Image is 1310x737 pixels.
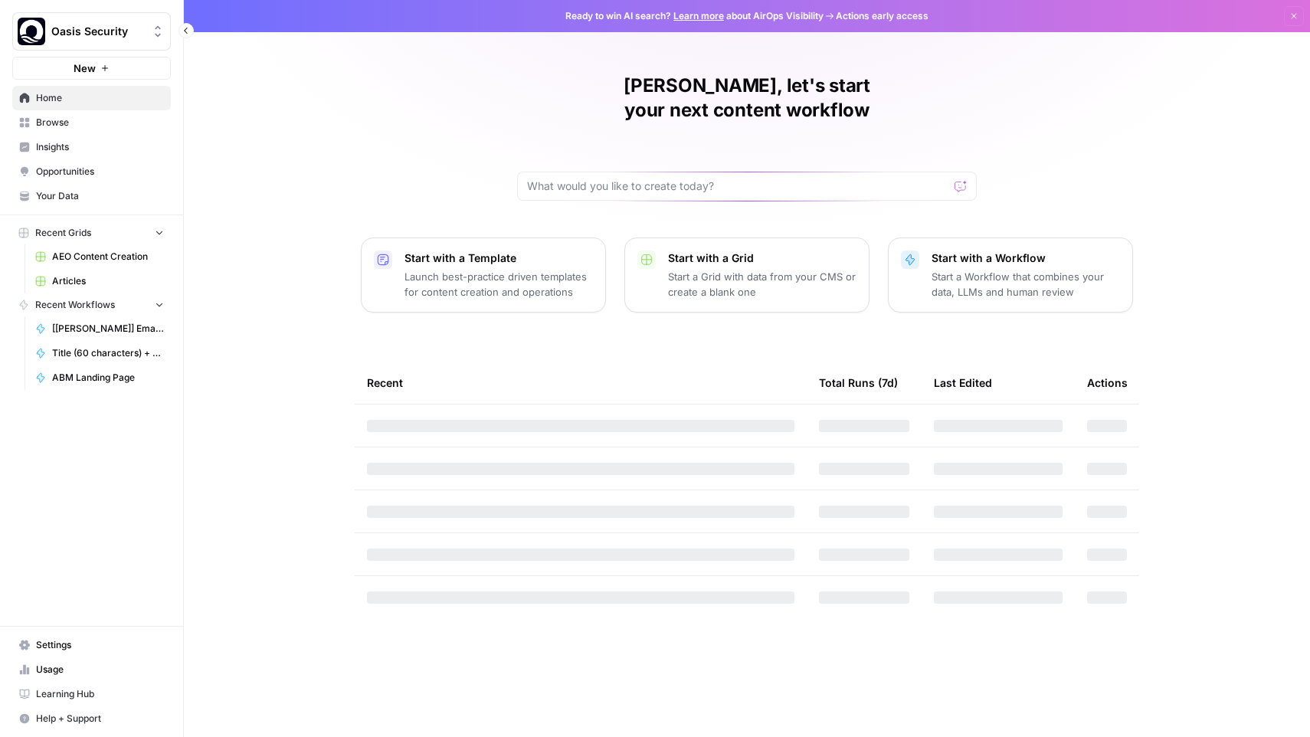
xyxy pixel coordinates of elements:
a: Home [12,86,171,110]
h1: [PERSON_NAME], let's start your next content workflow [517,74,977,123]
span: New [74,61,96,76]
span: Title (60 characters) + Abstract (300 characters) in Oasis Security tone [52,346,164,360]
span: ABM Landing Page [52,371,164,385]
span: AEO Content Creation [52,250,164,264]
button: Recent Workflows [12,293,171,316]
span: Oasis Security [51,24,144,39]
a: Opportunities [12,159,171,184]
span: Articles [52,274,164,288]
img: Oasis Security Logo [18,18,45,45]
p: Start with a Grid [668,251,856,266]
p: Start a Grid with data from your CMS or create a blank one [668,269,856,300]
span: Recent Grids [35,226,91,240]
a: ABM Landing Page [28,365,171,390]
a: Your Data [12,184,171,208]
div: Recent [367,362,794,404]
a: Learning Hub [12,682,171,706]
span: Your Data [36,189,164,203]
div: Last Edited [934,362,992,404]
span: Ready to win AI search? about AirOps Visibility [565,9,824,23]
button: Start with a GridStart a Grid with data from your CMS or create a blank one [624,237,870,313]
button: Start with a WorkflowStart a Workflow that combines your data, LLMs and human review [888,237,1133,313]
button: New [12,57,171,80]
a: AEO Content Creation [28,244,171,269]
p: Start with a Template [404,251,593,266]
a: Insights [12,135,171,159]
button: Workspace: Oasis Security [12,12,171,51]
span: [[PERSON_NAME]] Email Updates from text [52,322,164,336]
button: Start with a TemplateLaunch best-practice driven templates for content creation and operations [361,237,606,313]
span: Home [36,91,164,105]
span: Usage [36,663,164,676]
p: Launch best-practice driven templates for content creation and operations [404,269,593,300]
a: Browse [12,110,171,135]
a: Usage [12,657,171,682]
div: Total Runs (7d) [819,362,898,404]
span: Browse [36,116,164,129]
button: Recent Grids [12,221,171,244]
span: Learning Hub [36,687,164,701]
span: Actions early access [836,9,928,23]
input: What would you like to create today? [527,179,948,194]
span: Settings [36,638,164,652]
span: Opportunities [36,165,164,179]
span: Help + Support [36,712,164,726]
a: Learn more [673,10,724,21]
span: Insights [36,140,164,154]
button: Help + Support [12,706,171,731]
span: Recent Workflows [35,298,115,312]
a: Settings [12,633,171,657]
a: [[PERSON_NAME]] Email Updates from text [28,316,171,341]
a: Articles [28,269,171,293]
div: Actions [1087,362,1128,404]
a: Title (60 characters) + Abstract (300 characters) in Oasis Security tone [28,341,171,365]
p: Start with a Workflow [932,251,1120,266]
p: Start a Workflow that combines your data, LLMs and human review [932,269,1120,300]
